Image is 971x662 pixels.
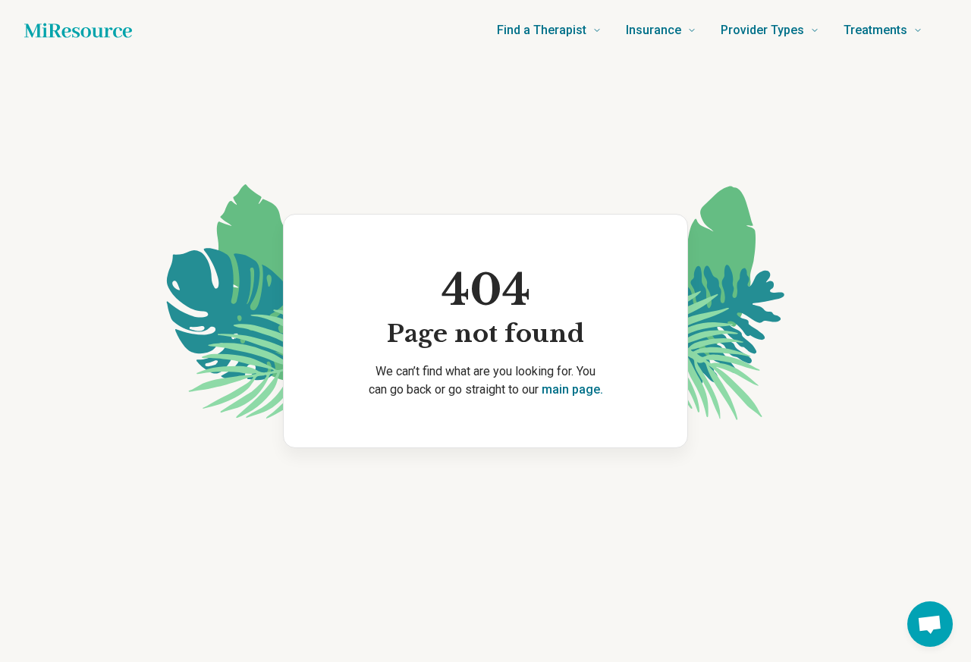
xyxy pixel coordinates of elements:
[24,15,132,45] a: Home page
[308,362,663,399] p: We can’t find what are you looking for. You can go back or go straight to our
[497,20,586,41] span: Find a Therapist
[844,20,907,41] span: Treatments
[721,20,804,41] span: Provider Types
[542,382,603,397] a: main page.
[387,318,584,350] span: Page not found
[626,20,681,41] span: Insurance
[387,263,584,318] span: 404
[907,601,953,647] a: Open chat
